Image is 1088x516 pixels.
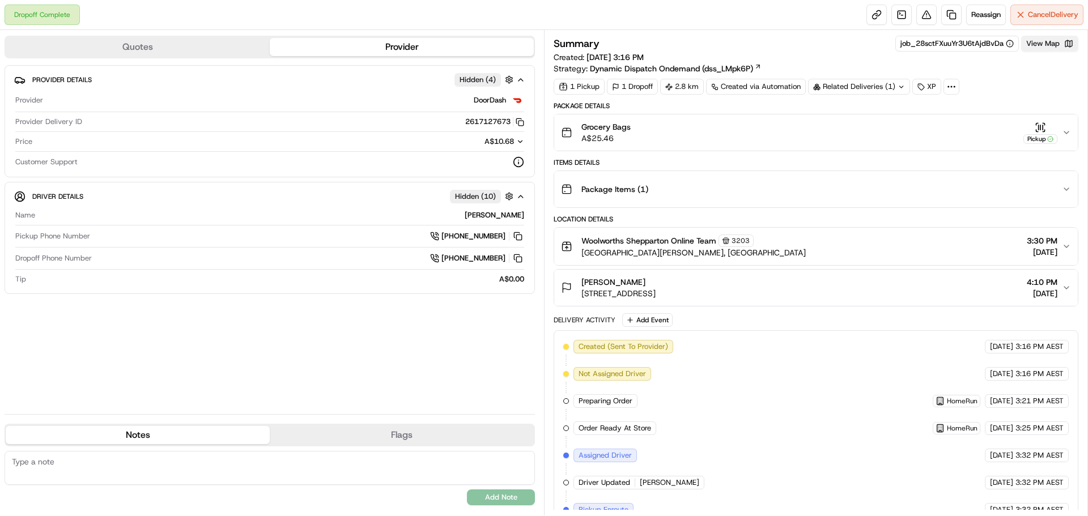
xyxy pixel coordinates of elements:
span: HomeRun [947,424,977,433]
a: [PHONE_NUMBER] [430,252,524,265]
span: [DATE] [1027,246,1057,258]
div: Strategy: [554,63,762,74]
img: doordash_logo_v2.png [511,93,524,107]
span: [STREET_ADDRESS] [581,288,656,299]
a: [PHONE_NUMBER] [430,230,524,242]
span: 3:25 PM AEST [1015,423,1064,433]
span: Dropoff Phone Number [15,253,92,263]
span: 4:10 PM [1027,276,1057,288]
span: [DATE] [990,505,1013,515]
button: A$10.68 [424,137,524,147]
span: 3:16 PM AEST [1015,342,1064,352]
div: Items Details [554,158,1078,167]
span: API Documentation [107,164,182,176]
button: job_28sctFXuuYr3U6tAjdBvDa [900,39,1014,49]
button: Driver DetailsHidden (10) [14,187,525,206]
span: [DATE] 3:16 PM [586,52,644,62]
span: Assigned Driver [579,450,632,460]
div: 2.8 km [660,79,704,95]
img: Nash [11,11,34,34]
button: Flags [270,426,534,444]
button: Provider DetailsHidden (4) [14,70,525,89]
span: [PHONE_NUMBER] [441,253,505,263]
button: Notes [6,426,270,444]
span: Pickup Phone Number [15,231,90,241]
div: A$0.00 [31,274,524,284]
span: 3:32 PM AEST [1015,450,1064,460]
div: 📗 [11,165,20,174]
span: [PERSON_NAME] [581,276,645,288]
span: [DATE] [990,423,1013,433]
div: 1 Dropoff [607,79,658,95]
span: Grocery Bags [581,121,631,133]
span: [DATE] [990,369,1013,379]
span: 3:21 PM AEST [1015,396,1064,406]
div: 1 Pickup [554,79,605,95]
span: 3:16 PM AEST [1015,369,1064,379]
a: Created via Automation [706,79,806,95]
div: 💻 [96,165,105,174]
a: Dynamic Dispatch Ondemand (dss_LMpk6P) [590,63,762,74]
h3: Summary [554,39,600,49]
span: Dynamic Dispatch Ondemand (dss_LMpk6P) [590,63,753,74]
span: Customer Support [15,157,78,167]
span: Pickup Enroute [579,505,628,515]
div: Delivery Activity [554,315,615,325]
a: 💻API Documentation [91,160,186,180]
button: Reassign [966,5,1006,25]
span: Order Ready At Store [579,423,651,433]
span: 3203 [732,236,750,245]
div: We're available if you need us! [39,120,143,129]
div: Start new chat [39,108,186,120]
a: 📗Knowledge Base [7,160,91,180]
button: 2617127673 [465,117,524,127]
span: Price [15,137,32,147]
span: Provider [15,95,43,105]
span: Pylon [113,192,137,201]
span: Hidden ( 4 ) [460,75,496,85]
span: Package Items ( 1 ) [581,184,648,195]
span: Name [15,210,35,220]
button: Pickup [1023,122,1057,144]
span: Created (Sent To Provider) [579,342,668,352]
span: Driver Updated [579,477,630,488]
div: Pickup [1023,134,1057,144]
input: Got a question? Start typing here... [29,73,204,85]
span: Provider Delivery ID [15,117,82,127]
button: Hidden (10) [450,189,516,203]
span: Preparing Order [579,396,632,406]
div: Location Details [554,215,1078,224]
p: Welcome 👋 [11,45,206,63]
button: Add Event [622,313,673,327]
span: [DATE] [1027,288,1057,299]
a: Powered byPylon [80,191,137,201]
span: Woolworths Shepparton Online Team [581,235,716,246]
span: Cancel Delivery [1028,10,1078,20]
span: [DATE] [990,342,1013,352]
button: Package Items (1) [554,171,1078,207]
span: Provider Details [32,75,92,84]
span: Not Assigned Driver [579,369,646,379]
span: Created: [554,52,644,63]
span: Driver Details [32,192,83,201]
span: A$10.68 [484,137,514,146]
button: [PERSON_NAME][STREET_ADDRESS]4:10 PM[DATE] [554,270,1078,306]
span: Hidden ( 10 ) [455,191,496,202]
button: Provider [270,38,534,56]
button: Quotes [6,38,270,56]
span: DoorDash [474,95,506,105]
span: [DATE] [990,477,1013,488]
img: 1736555255976-a54dd68f-1ca7-489b-9aae-adbdc363a1c4 [11,108,32,129]
span: 3:32 PM AEST [1015,477,1064,488]
span: [PERSON_NAME] [640,477,699,488]
button: Hidden (4) [454,73,516,87]
span: HomeRun [947,396,977,406]
span: [DATE] [990,450,1013,460]
button: View Map [1021,36,1078,52]
button: CancelDelivery [1010,5,1083,25]
span: [DATE] [990,396,1013,406]
span: Tip [15,274,26,284]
